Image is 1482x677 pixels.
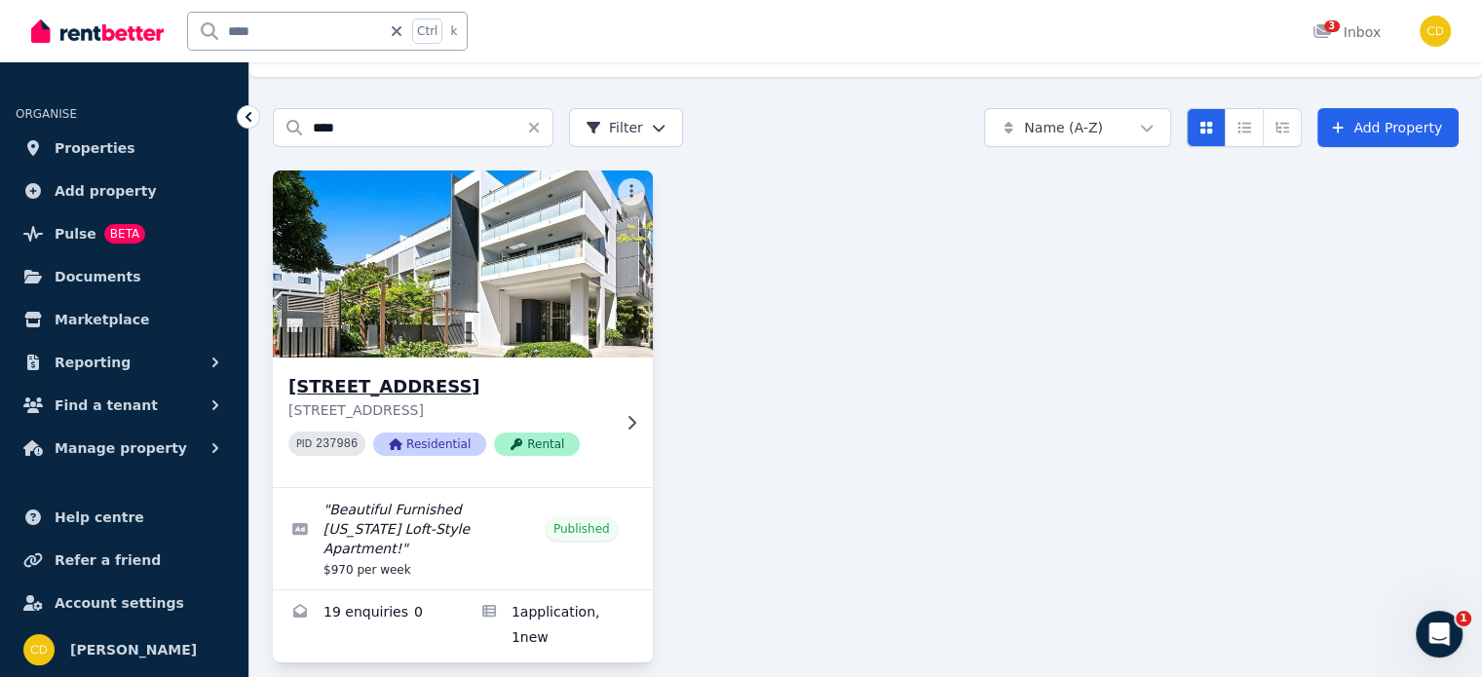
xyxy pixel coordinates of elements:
[104,224,145,244] span: BETA
[55,136,135,160] span: Properties
[1420,16,1451,47] img: Chris Dimitropoulos
[55,436,187,460] span: Manage property
[273,590,463,662] a: Enquiries for 2101/8 Eve Street, Erskineville
[273,170,653,487] a: 2101/8 Eve Street, Erskineville[STREET_ADDRESS][STREET_ADDRESS]PID 237986ResidentialRental
[16,386,233,425] button: Find a tenant
[526,108,553,147] button: Clear search
[1263,108,1302,147] button: Expanded list view
[55,591,184,615] span: Account settings
[1317,108,1459,147] a: Add Property
[70,638,197,661] span: [PERSON_NAME]
[288,373,610,400] h3: [STREET_ADDRESS]
[1456,611,1471,626] span: 1
[1324,20,1340,32] span: 3
[16,257,233,296] a: Documents
[55,506,144,529] span: Help centre
[16,498,233,537] a: Help centre
[23,634,55,665] img: Chris Dimitropoulos
[16,214,233,253] a: PulseBETA
[16,129,233,168] a: Properties
[31,17,164,46] img: RentBetter
[1225,108,1264,147] button: Compact list view
[55,351,131,374] span: Reporting
[273,488,653,589] a: Edit listing: Beautiful Furnished New York Loft-Style Apartment!
[55,308,149,331] span: Marketplace
[984,108,1171,147] button: Name (A-Z)
[55,394,158,417] span: Find a tenant
[618,178,645,206] button: More options
[16,429,233,468] button: Manage property
[16,107,77,121] span: ORGANISE
[569,108,683,147] button: Filter
[16,300,233,339] a: Marketplace
[263,166,662,362] img: 2101/8 Eve Street, Erskineville
[16,583,233,622] a: Account settings
[288,400,610,420] p: [STREET_ADDRESS]
[55,548,161,572] span: Refer a friend
[463,590,653,662] a: Applications for 2101/8 Eve Street, Erskineville
[373,433,486,456] span: Residential
[494,433,580,456] span: Rental
[586,118,643,137] span: Filter
[1187,108,1302,147] div: View options
[1312,22,1381,42] div: Inbox
[1024,118,1103,137] span: Name (A-Z)
[55,265,141,288] span: Documents
[1416,611,1463,658] iframe: Intercom live chat
[412,19,442,44] span: Ctrl
[296,438,312,449] small: PID
[16,541,233,580] a: Refer a friend
[316,437,358,451] code: 237986
[1187,108,1226,147] button: Card view
[16,343,233,382] button: Reporting
[16,171,233,210] a: Add property
[450,23,457,39] span: k
[55,179,157,203] span: Add property
[55,222,96,245] span: Pulse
